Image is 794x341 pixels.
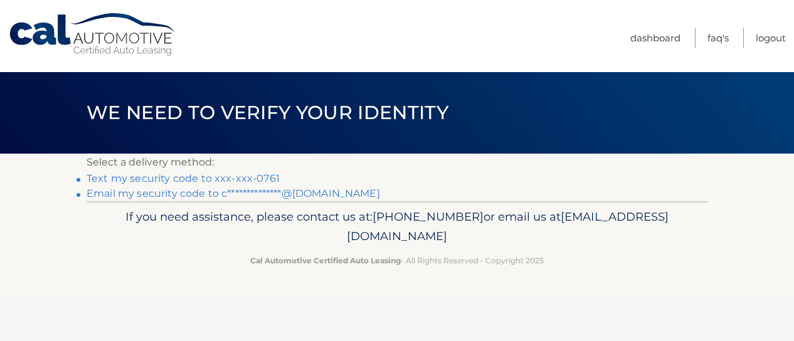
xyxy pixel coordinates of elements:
span: We need to verify your identity [87,101,448,124]
a: Cal Automotive [8,13,177,57]
p: - All Rights Reserved - Copyright 2025 [95,254,699,267]
a: Text my security code to xxx-xxx-0761 [87,172,280,184]
a: FAQ's [707,28,729,48]
p: If you need assistance, please contact us at: or email us at [95,207,699,247]
strong: Cal Automotive Certified Auto Leasing [250,256,401,265]
a: Logout [756,28,786,48]
p: Select a delivery method: [87,154,707,171]
a: Dashboard [630,28,680,48]
span: [PHONE_NUMBER] [373,209,484,224]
